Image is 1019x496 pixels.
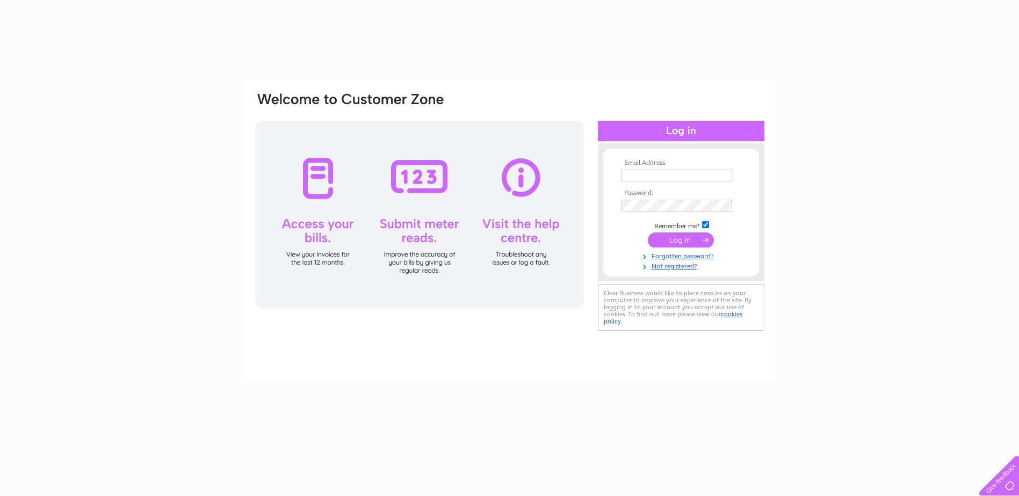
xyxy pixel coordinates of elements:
[621,260,743,271] a: Not registered?
[621,250,743,260] a: Forgotten password?
[604,310,742,325] a: cookies policy
[619,220,743,230] td: Remember me?
[619,189,743,197] th: Password:
[619,159,743,167] th: Email Address:
[648,232,714,247] input: Submit
[598,284,764,331] div: Clear Business would like to place cookies on your computer to improve your experience of the sit...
